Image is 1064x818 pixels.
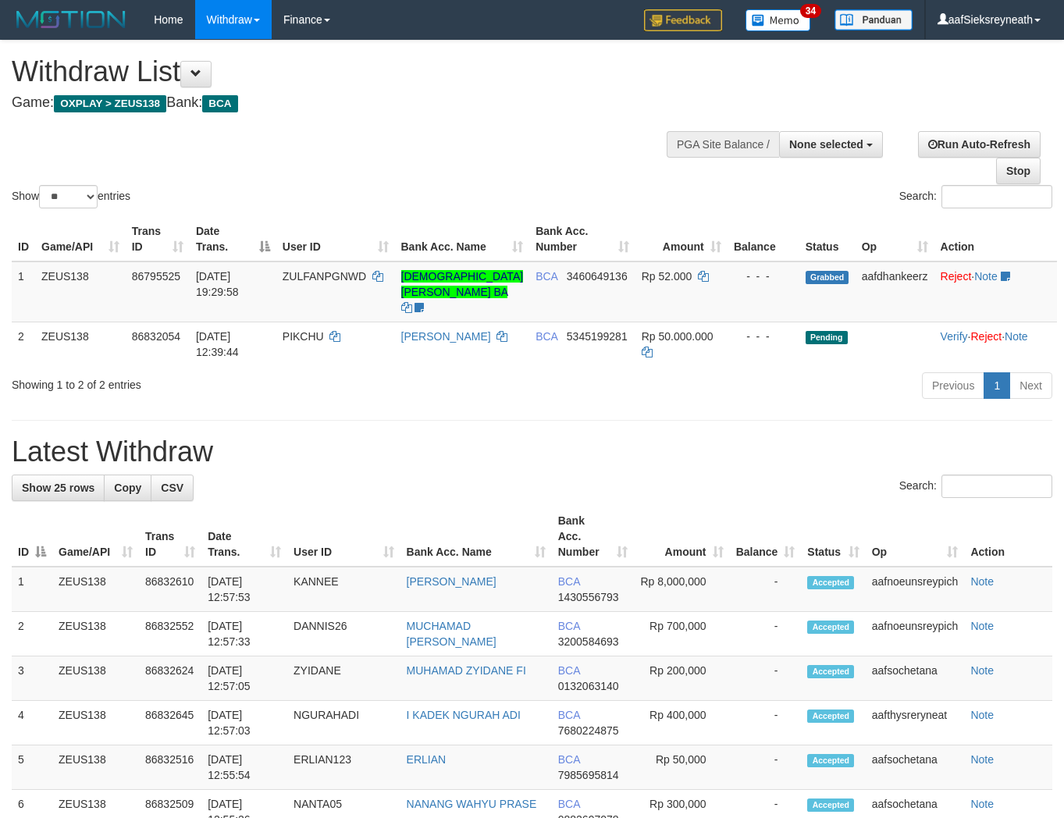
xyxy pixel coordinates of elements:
[52,507,139,567] th: Game/API: activate to sort column ascending
[12,371,432,393] div: Showing 1 to 2 of 2 entries
[970,798,994,810] a: Note
[52,656,139,701] td: ZEUS138
[558,798,580,810] span: BCA
[529,217,635,261] th: Bank Acc. Number: activate to sort column ascending
[801,507,865,567] th: Status: activate to sort column ascending
[941,475,1052,498] input: Search:
[634,656,730,701] td: Rp 200,000
[132,270,180,283] span: 86795525
[196,270,239,298] span: [DATE] 19:29:58
[558,591,619,603] span: Copy 1430556793 to clipboard
[139,507,201,567] th: Trans ID: activate to sort column ascending
[807,621,854,634] span: Accepted
[114,482,141,494] span: Copy
[922,372,984,399] a: Previous
[730,567,802,612] td: -
[12,745,52,790] td: 5
[12,701,52,745] td: 4
[970,753,994,766] a: Note
[730,745,802,790] td: -
[12,656,52,701] td: 3
[196,330,239,358] span: [DATE] 12:39:44
[401,330,491,343] a: [PERSON_NAME]
[52,701,139,745] td: ZEUS138
[132,330,180,343] span: 86832054
[971,330,1002,343] a: Reject
[201,612,287,656] td: [DATE] 12:57:33
[807,665,854,678] span: Accepted
[12,185,130,208] label: Show entries
[644,9,722,31] img: Feedback.jpg
[934,261,1057,322] td: ·
[287,701,400,745] td: NGURAHADI
[52,745,139,790] td: ZEUS138
[558,680,619,692] span: Copy 0132063140 to clipboard
[642,270,692,283] span: Rp 52.000
[276,217,395,261] th: User ID: activate to sort column ascending
[139,612,201,656] td: 86832552
[918,131,1041,158] a: Run Auto-Refresh
[139,745,201,790] td: 86832516
[806,271,849,284] span: Grabbed
[139,656,201,701] td: 86832624
[283,330,324,343] span: PIKCHU
[12,475,105,501] a: Show 25 rows
[536,330,557,343] span: BCA
[558,753,580,766] span: BCA
[558,575,580,588] span: BCA
[161,482,183,494] span: CSV
[807,576,854,589] span: Accepted
[866,701,965,745] td: aafthysreryneat
[407,798,537,810] a: NANANG WAHYU PRASE
[984,372,1010,399] a: 1
[807,710,854,723] span: Accepted
[730,701,802,745] td: -
[201,567,287,612] td: [DATE] 12:57:53
[407,753,447,766] a: ERLIAN
[1009,372,1052,399] a: Next
[970,664,994,677] a: Note
[395,217,530,261] th: Bank Acc. Name: activate to sort column ascending
[806,331,848,344] span: Pending
[866,507,965,567] th: Op: activate to sort column ascending
[12,8,130,31] img: MOTION_logo.png
[899,185,1052,208] label: Search:
[407,575,496,588] a: [PERSON_NAME]
[635,217,728,261] th: Amount: activate to sort column ascending
[558,620,580,632] span: BCA
[12,612,52,656] td: 2
[856,217,934,261] th: Op: activate to sort column ascending
[856,261,934,322] td: aafdhankeerz
[558,635,619,648] span: Copy 3200584693 to clipboard
[35,217,126,261] th: Game/API: activate to sort column ascending
[12,507,52,567] th: ID: activate to sort column descending
[634,745,730,790] td: Rp 50,000
[974,270,998,283] a: Note
[970,709,994,721] a: Note
[287,656,400,701] td: ZYIDANE
[970,620,994,632] a: Note
[634,507,730,567] th: Amount: activate to sort column ascending
[35,322,126,366] td: ZEUS138
[789,138,863,151] span: None selected
[866,745,965,790] td: aafsochetana
[190,217,276,261] th: Date Trans.: activate to sort column descending
[996,158,1041,184] a: Stop
[866,567,965,612] td: aafnoeunsreypich
[730,656,802,701] td: -
[558,769,619,781] span: Copy 7985695814 to clipboard
[12,567,52,612] td: 1
[39,185,98,208] select: Showentries
[642,330,713,343] span: Rp 50.000.000
[12,217,35,261] th: ID
[800,4,821,18] span: 34
[634,701,730,745] td: Rp 400,000
[970,575,994,588] a: Note
[12,322,35,366] td: 2
[941,270,972,283] a: Reject
[728,217,799,261] th: Balance
[899,475,1052,498] label: Search:
[746,9,811,31] img: Button%20Memo.svg
[400,507,552,567] th: Bank Acc. Name: activate to sort column ascending
[201,507,287,567] th: Date Trans.: activate to sort column ascending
